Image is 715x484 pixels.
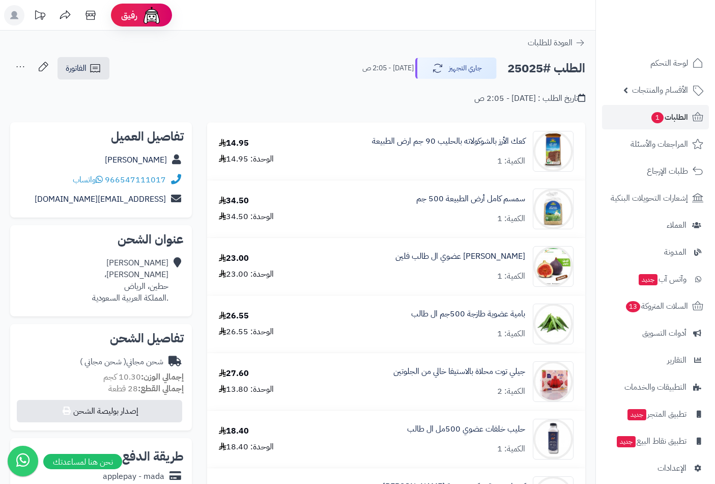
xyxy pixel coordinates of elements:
a: وآتس آبجديد [602,267,709,291]
a: الإعدادات [602,456,709,480]
img: 1697401611-OKRA-LADY-FINGER-KG-90x90.jpg [533,304,573,344]
div: الوحدة: 13.80 [219,384,274,395]
div: الكمية: 1 [497,328,525,340]
img: 1714483735-725765691033-90x90.jpg [533,361,573,402]
span: تطبيق المتجر [626,407,687,421]
a: [PERSON_NAME] عضوي ال طالب فلين [395,251,525,262]
div: 27.60 [219,368,249,380]
div: 34.50 [219,195,249,207]
span: التقارير [667,353,687,367]
a: كعك الأرز بالشوكولاته بالحليب 90 جم ارض الطبيعة [372,136,525,147]
div: الكمية: 1 [497,213,525,225]
span: السلات المتروكة [625,299,688,313]
a: العملاء [602,213,709,237]
div: الوحدة: 34.50 [219,211,274,223]
a: الطلبات1 [602,105,709,129]
span: ( شحن مجاني ) [80,356,126,368]
small: 10.30 كجم [103,371,184,383]
span: الفاتورة [66,62,87,74]
img: 1674398207-0da888fb-8394-4ce9-95b0-0bcc1a8c48f1-thumbnail-770x770-70-90x90.jpeg [533,246,573,287]
div: الوحدة: 14.95 [219,153,274,165]
span: العملاء [667,218,687,232]
div: 26.55 [219,310,249,322]
span: جديد [617,436,636,447]
a: السلات المتروكة13 [602,294,709,318]
span: جديد [627,409,646,420]
span: إشعارات التحويلات البنكية [611,191,688,205]
h2: عنوان الشحن [18,233,184,246]
div: الكمية: 1 [497,271,525,282]
a: تحديثات المنصة [27,5,52,28]
div: شحن مجاني [80,356,163,368]
strong: إجمالي القطع: [138,383,184,395]
span: العودة للطلبات [528,37,573,49]
div: 23.00 [219,253,249,264]
span: رفيق [121,9,137,21]
span: لوحة التحكم [650,56,688,70]
div: [PERSON_NAME] [PERSON_NAME]، حطين، الرياض .المملكة العربية السعودية [92,257,168,304]
span: 13 [626,301,640,312]
a: [EMAIL_ADDRESS][DOMAIN_NAME] [35,193,166,205]
a: لوحة التحكم [602,51,709,75]
span: الإعدادات [657,461,687,475]
a: [PERSON_NAME] [105,154,167,166]
h2: تفاصيل الشحن [18,332,184,344]
img: Rice-Cakes-Milk-Chocolate_1.jpg.320x400_q95_upscale-True-90x90.jpg [533,131,573,172]
div: الكمية: 1 [497,443,525,455]
img: Sesame-Seeds.jpg.320x400_q95_upscale-True-90x90.jpg [533,189,573,229]
span: المراجعات والأسئلة [631,137,688,151]
a: جيلي توت محلاة بالاستيفا خالي من الجلوتين [393,366,525,378]
div: الكمية: 1 [497,155,525,167]
a: المراجعات والأسئلة [602,132,709,156]
a: إشعارات التحويلات البنكية [602,186,709,210]
span: المدونة [664,245,687,259]
h2: الطلب #25025 [507,58,585,79]
div: applepay - mada [103,471,164,482]
a: تطبيق المتجرجديد [602,402,709,426]
a: تطبيق نقاط البيعجديد [602,429,709,453]
a: العودة للطلبات [528,37,585,49]
span: تطبيق نقاط البيع [616,434,687,448]
span: جديد [639,274,657,285]
a: 966547111017 [105,174,166,186]
a: أدوات التسويق [602,321,709,345]
img: ai-face.png [141,5,162,25]
a: المدونة [602,240,709,264]
span: الأقسام والمنتجات [632,83,688,97]
div: الوحدة: 18.40 [219,441,274,453]
span: الطلبات [650,110,688,124]
div: الكمية: 2 [497,386,525,397]
small: 28 قطعة [108,383,184,395]
span: 1 [651,112,664,123]
span: طلبات الإرجاع [647,164,688,178]
span: أدوات التسويق [642,326,687,340]
button: إصدار بوليصة الشحن [17,400,182,422]
span: التطبيقات والخدمات [624,380,687,394]
a: حليب خلفات عضوي 500مل ال طالب [407,423,525,435]
a: واتساب [73,174,103,186]
h2: طريقة الدفع [122,450,184,463]
a: التقارير [602,348,709,372]
h2: تفاصيل العميل [18,130,184,143]
a: طلبات الإرجاع [602,159,709,183]
div: 14.95 [219,138,249,149]
img: 1713642919-%D8%AD%D9%84%D9%8A%D8%A8%20%D8%AE%D9%84%D9%81%D8%A7%D8%AA%D8%AA%20%D8%A7%D9%84%20%D8%B... [533,419,573,460]
div: 18.40 [219,425,249,437]
a: سمسم كامل أرض الطبيعة 500 جم [416,193,525,205]
small: [DATE] - 2:05 ص [362,63,414,73]
div: الوحدة: 26.55 [219,326,274,338]
a: بامية عضوية طازجة 500جم ال طالب [411,308,525,320]
div: تاريخ الطلب : [DATE] - 2:05 ص [474,93,585,104]
button: جاري التجهيز [415,58,497,79]
a: التطبيقات والخدمات [602,375,709,399]
div: الوحدة: 23.00 [219,268,274,280]
span: وآتس آب [638,272,687,286]
strong: إجمالي الوزن: [141,371,184,383]
a: الفاتورة [58,57,109,79]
